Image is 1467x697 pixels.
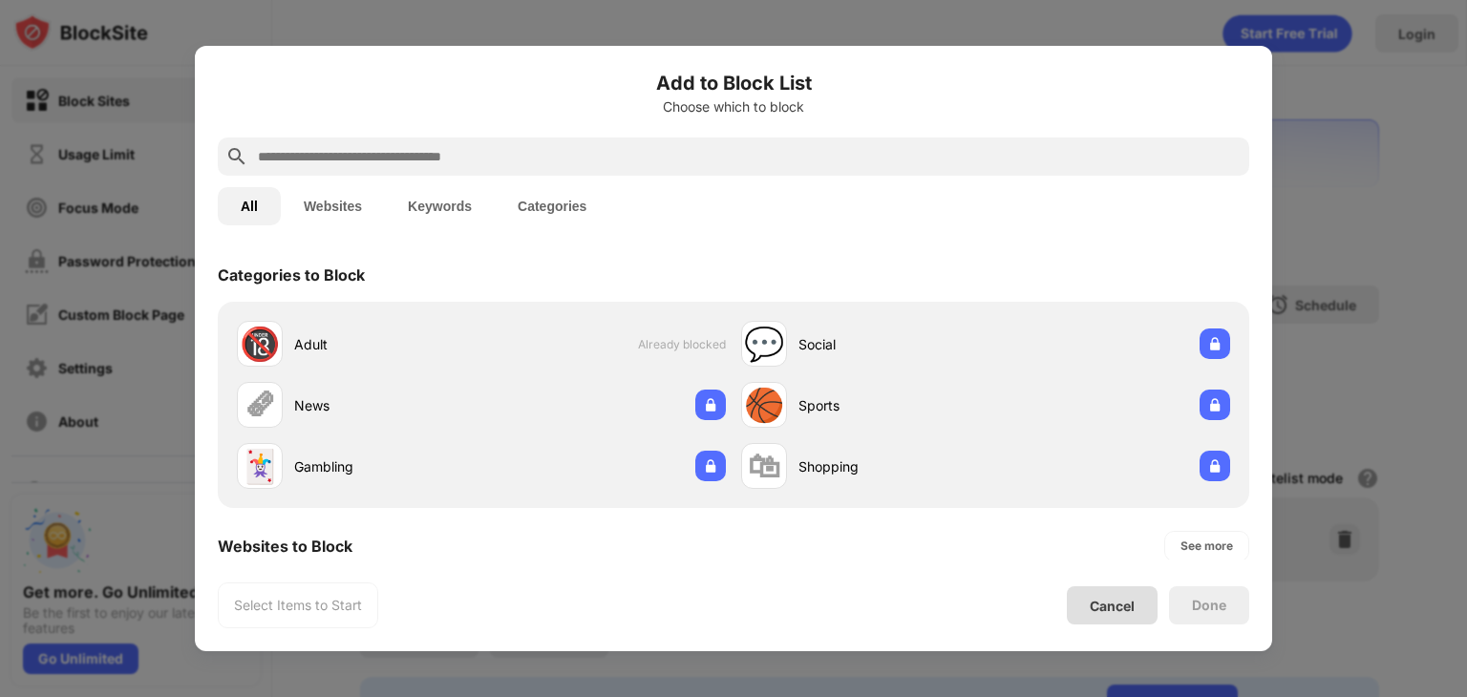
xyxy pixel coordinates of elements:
[240,325,280,364] div: 🔞
[294,456,481,476] div: Gambling
[744,325,784,364] div: 💬
[281,187,385,225] button: Websites
[294,334,481,354] div: Adult
[1180,537,1233,556] div: See more
[234,596,362,615] div: Select Items to Start
[495,187,609,225] button: Categories
[798,334,986,354] div: Social
[638,337,726,351] span: Already blocked
[218,265,365,285] div: Categories to Block
[218,537,352,556] div: Websites to Block
[244,386,276,425] div: 🗞
[225,145,248,168] img: search.svg
[798,456,986,476] div: Shopping
[218,69,1249,97] h6: Add to Block List
[385,187,495,225] button: Keywords
[218,187,281,225] button: All
[1090,598,1135,614] div: Cancel
[744,386,784,425] div: 🏀
[1192,598,1226,613] div: Done
[218,99,1249,115] div: Choose which to block
[294,395,481,415] div: News
[748,447,780,486] div: 🛍
[240,447,280,486] div: 🃏
[798,395,986,415] div: Sports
